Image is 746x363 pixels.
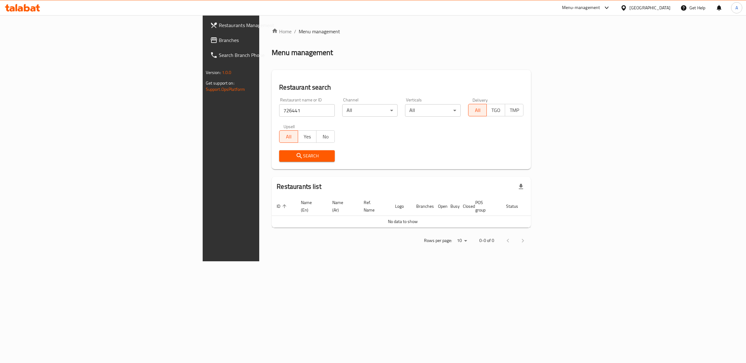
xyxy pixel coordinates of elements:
span: Name (En) [301,199,320,214]
span: 1.0.0 [222,68,232,77]
span: Yes [301,132,314,141]
div: All [405,104,461,117]
input: Search for restaurant name or ID.. [279,104,335,117]
span: Search [284,152,330,160]
button: Search [279,150,335,162]
span: Status [506,202,526,210]
span: Restaurants Management [219,21,322,29]
th: Open [433,197,445,216]
div: Menu-management [562,4,600,12]
a: Support.OpsPlatform [206,85,245,93]
a: Search Branch Phone [205,48,327,63]
span: Get support on: [206,79,234,87]
span: ID [277,202,288,210]
h2: Restaurant search [279,83,523,92]
label: Upsell [283,124,295,128]
p: Rows per page: [424,237,452,244]
span: POS group [475,199,494,214]
label: Delivery [472,98,488,102]
span: Version: [206,68,221,77]
button: All [468,104,487,116]
div: Rows per page: [454,236,469,245]
th: Busy [445,197,458,216]
a: Restaurants Management [205,18,327,33]
th: Closed [458,197,470,216]
span: Name (Ar) [332,199,351,214]
span: All [282,132,295,141]
span: No data to show [388,217,418,226]
table: enhanced table [272,197,555,228]
button: TMP [505,104,523,116]
th: Logo [390,197,411,216]
span: Branches [219,36,322,44]
span: Ref. Name [364,199,383,214]
nav: breadcrumb [272,28,531,35]
span: All [471,106,484,115]
button: TGO [486,104,505,116]
button: All [279,130,298,143]
h2: Restaurants list [277,182,321,191]
span: Search Branch Phone [219,51,322,59]
span: A [735,4,738,11]
div: Export file [513,179,528,194]
span: No [319,132,332,141]
p: 0-0 of 0 [479,237,494,244]
th: Branches [411,197,433,216]
span: TMP [508,106,521,115]
div: [GEOGRAPHIC_DATA] [629,4,670,11]
div: All [342,104,398,117]
button: No [316,130,335,143]
button: Yes [298,130,316,143]
a: Branches [205,33,327,48]
span: TGO [489,106,503,115]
